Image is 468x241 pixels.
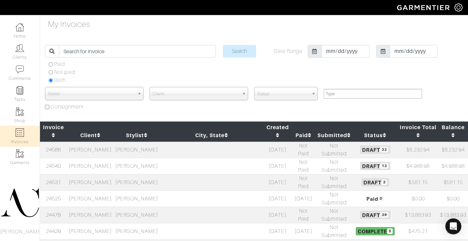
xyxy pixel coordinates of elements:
[438,207,468,223] td: $13,883.93
[387,228,393,234] span: 5
[16,149,24,158] img: garments-icon-b7da505a4dc4fd61783c78ac3ca0ef83fa9d6f193b1c9dc38574b1d14d53ca28.png
[398,158,438,174] td: $4,988.98
[315,158,353,174] td: Not Submitted
[394,2,454,13] img: garmentier-logo-header-white-b43fb05a5012e4ada735d5af1a66efaba907eab6374d6393d1fbf88cb4ef424d.png
[46,163,61,169] a: 24540
[266,124,289,138] a: Created
[80,132,101,138] a: Client
[274,47,304,55] label: Date Range:
[67,190,114,207] td: [PERSON_NAME]
[153,87,239,101] span: Client
[46,196,61,202] a: 24525
[67,174,114,190] td: [PERSON_NAME]
[315,141,353,158] td: Not Submitted
[48,20,90,29] h4: My Invoices
[380,212,388,218] span: 39
[263,141,292,158] td: [DATE]
[356,227,395,235] span: Complete
[114,174,160,190] td: [PERSON_NAME]
[438,158,468,174] td: $4,988.98
[398,174,438,190] td: $581.15
[54,68,75,76] label: Not paid
[16,86,24,95] img: reminder-icon-8004d30b9f0a5d33ae49ab947aed9ed385cf756f9e5892f1edd6e32f2345188e.png
[263,158,292,174] td: [DATE]
[126,132,148,138] a: Stylist
[378,196,384,201] span: 0
[16,108,24,116] img: garments-icon-b7da505a4dc4fd61783c78ac3ca0ef83fa9d6f193b1c9dc38574b1d14d53ca28.png
[360,145,390,153] span: Draft
[381,179,387,185] span: 3
[263,174,292,190] td: [DATE]
[16,44,24,52] img: clients-icon-6bae9207a08558b7cb47a8932f037763ab4055f8c8b6bfacd5dc20c3e0201464.png
[114,190,160,207] td: [PERSON_NAME]
[445,218,461,234] div: Open Intercom Messenger
[438,223,468,239] td: $0.00
[361,178,389,186] span: Draft
[295,132,311,138] a: Paid
[364,132,386,138] a: Status
[315,207,353,223] td: Not Submitted
[43,124,64,138] a: Invoice
[263,190,292,207] td: [DATE]
[46,228,61,234] a: 24429
[364,194,386,202] span: Paid
[317,132,351,138] a: Submitted
[16,65,24,74] img: comment-icon-a0a6a9ef722e966f86d9cbdc48e553b5cf19dbc54f86b18d962a5391bc8f6eb6.png
[16,128,24,137] img: orders-icon-0abe47150d42831381b5fb84f609e132dff9fe21cb692f30cb5eec754e2cba89.png
[360,211,390,219] span: Draft
[54,60,65,68] label: Paid
[67,158,114,174] td: [PERSON_NAME]
[263,223,292,239] td: [DATE]
[400,124,437,138] a: Invoice Total
[114,158,160,174] td: [PERSON_NAME]
[292,190,315,207] td: [DATE]
[380,147,388,152] span: 32
[67,223,114,239] td: [PERSON_NAME]
[398,207,438,223] td: $13,883.93
[51,103,84,111] label: Consignment
[114,207,160,223] td: [PERSON_NAME]
[315,223,353,239] td: Not Submitted
[380,163,388,169] span: 13
[442,124,464,138] a: Balance
[67,141,114,158] td: [PERSON_NAME]
[257,87,309,101] span: Status
[292,174,315,190] td: Not Paid
[398,190,438,207] td: $0.00
[292,141,315,158] td: Not Paid
[292,158,315,174] td: Not Paid
[315,174,353,190] td: Not Submitted
[54,76,66,84] label: Both
[360,162,390,170] span: Draft
[114,141,160,158] td: [PERSON_NAME]
[59,45,216,58] input: Search for Invoice
[454,3,463,12] img: gear-icon-white-bd11855cb880d31180b6d7d6211b90ccbf57a29d726f0c71d8c61bd08dd39cc2.png
[398,141,438,158] td: $8,232.94
[46,179,61,185] a: 24531
[46,212,61,218] a: 24478
[195,132,229,138] a: City, State
[48,87,135,101] span: Stylist
[46,147,61,153] a: 24586
[292,223,315,239] td: [DATE]
[438,141,468,158] td: $8,232.94
[114,223,160,239] td: [PERSON_NAME]
[223,45,256,58] input: Search
[292,207,315,223] td: Not Paid
[263,207,292,223] td: [DATE]
[315,190,353,207] td: Not Submitted
[16,23,24,31] img: dashboard-icon-dbcd8f5a0b271acd01030246c82b418ddd0df26cd7fceb0bd07c9910d44c42f6.png
[67,207,114,223] td: [PERSON_NAME]
[438,174,468,190] td: $581.15
[438,190,468,207] td: $0.00
[398,223,438,239] td: $475.21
